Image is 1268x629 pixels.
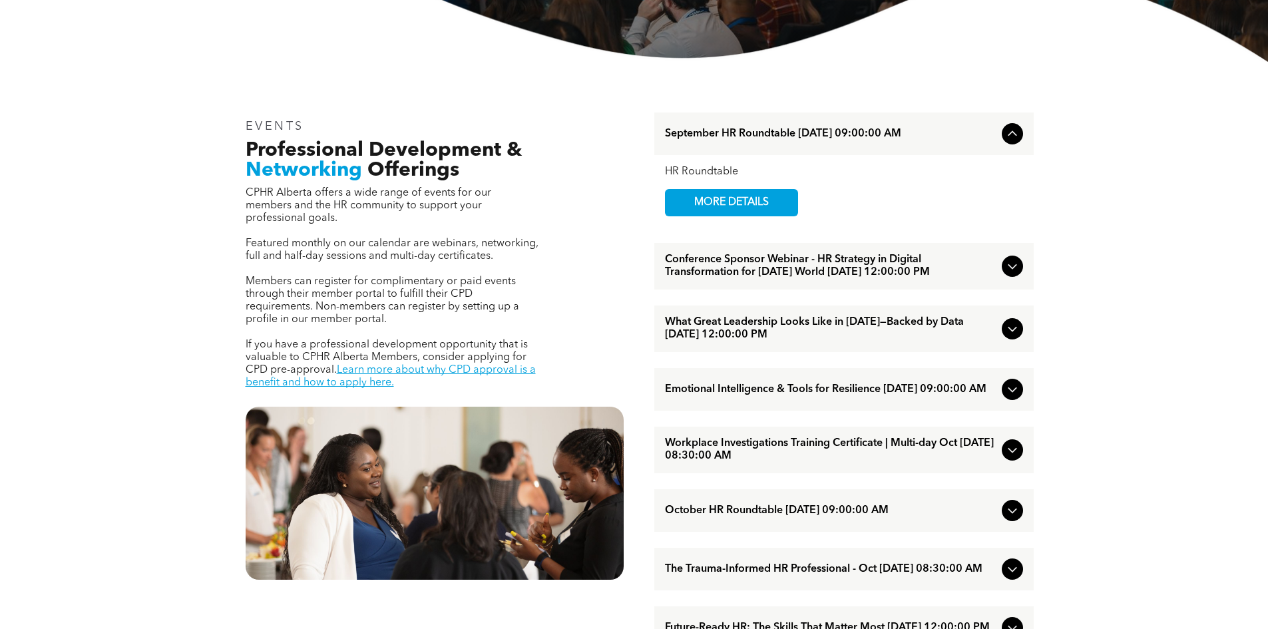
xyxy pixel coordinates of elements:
a: MORE DETAILS [665,189,798,216]
span: The Trauma-Informed HR Professional - Oct [DATE] 08:30:00 AM [665,563,996,576]
span: CPHR Alberta offers a wide range of events for our members and the HR community to support your p... [246,188,491,224]
span: Offerings [367,160,459,180]
span: September HR Roundtable [DATE] 09:00:00 AM [665,128,996,140]
span: Featured monthly on our calendar are webinars, networking, full and half-day sessions and multi-d... [246,238,538,262]
div: HR Roundtable [665,166,1023,178]
span: MORE DETAILS [679,190,784,216]
span: What Great Leadership Looks Like in [DATE]—Backed by Data [DATE] 12:00:00 PM [665,316,996,341]
span: Networking [246,160,362,180]
span: If you have a professional development opportunity that is valuable to CPHR Alberta Members, cons... [246,339,528,375]
span: Professional Development & [246,140,522,160]
a: Learn more about why CPD approval is a benefit and how to apply here. [246,365,536,388]
span: Workplace Investigations Training Certificate | Multi-day Oct [DATE] 08:30:00 AM [665,437,996,463]
span: October HR Roundtable [DATE] 09:00:00 AM [665,505,996,517]
span: Emotional Intelligence & Tools for Resilience [DATE] 09:00:00 AM [665,383,996,396]
span: Conference Sponsor Webinar - HR Strategy in Digital Transformation for [DATE] World [DATE] 12:00:... [665,254,996,279]
span: Members can register for complimentary or paid events through their member portal to fulfill thei... [246,276,519,325]
span: EVENTS [246,120,305,132]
